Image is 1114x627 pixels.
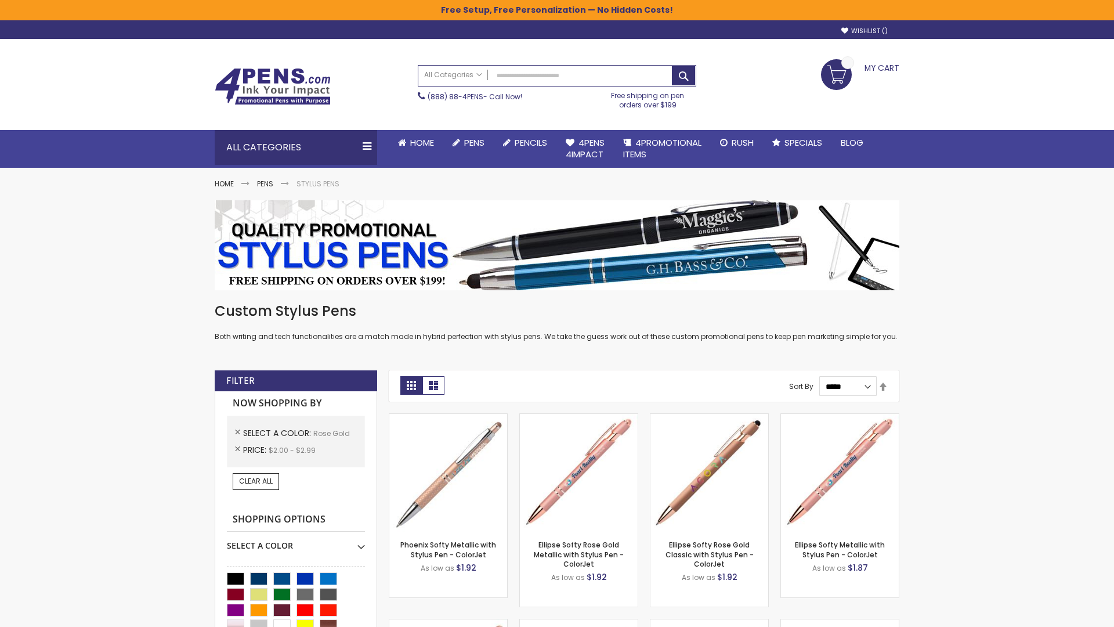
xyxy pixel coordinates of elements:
[520,414,638,532] img: Ellipse Softy Rose Gold Metallic with Stylus Pen - ColorJet-Rose Gold
[215,179,234,189] a: Home
[781,414,899,532] img: Ellipse Softy Metallic with Stylus Pen - ColorJet-Rose Gold
[520,413,638,423] a: Ellipse Softy Rose Gold Metallic with Stylus Pen - ColorJet-Rose Gold
[812,563,846,573] span: As low as
[650,413,768,423] a: Ellipse Softy Rose Gold Classic with Stylus Pen - ColorJet-Rose Gold
[789,381,813,391] label: Sort By
[665,540,754,568] a: Ellipse Softy Rose Gold Classic with Stylus Pen - ColorJet
[763,130,831,156] a: Specials
[623,136,701,160] span: 4PROMOTIONAL ITEMS
[421,563,454,573] span: As low as
[389,413,507,423] a: Phoenix Softy Metallic with Stylus Pen - ColorJet-Rose gold
[599,87,697,110] div: Free shipping on pen orders over $199
[841,27,888,35] a: Wishlist
[227,532,365,552] div: Select A Color
[556,130,614,168] a: 4Pens4impact
[682,572,715,582] span: As low as
[215,200,899,290] img: Stylus Pens
[534,540,624,568] a: Ellipse Softy Rose Gold Metallic with Stylus Pen - ColorJet
[464,136,484,149] span: Pens
[428,92,522,102] span: - Call Now!
[848,562,868,574] span: $1.87
[456,562,476,574] span: $1.92
[711,130,763,156] a: Rush
[650,414,768,532] img: Ellipse Softy Rose Gold Classic with Stylus Pen - ColorJet-Rose Gold
[257,179,273,189] a: Pens
[215,302,899,342] div: Both writing and tech functionalities are a match made in hybrid perfection with stylus pens. We ...
[227,507,365,532] strong: Shopping Options
[410,136,434,149] span: Home
[831,130,873,156] a: Blog
[551,572,585,582] span: As low as
[389,414,507,532] img: Phoenix Softy Metallic with Stylus Pen - ColorJet-Rose gold
[424,70,482,80] span: All Categories
[614,130,711,168] a: 4PROMOTIONALITEMS
[443,130,494,156] a: Pens
[243,444,269,456] span: Price
[400,540,496,559] a: Phoenix Softy Metallic with Stylus Pen - ColorJet
[494,130,556,156] a: Pencils
[215,302,899,320] h1: Custom Stylus Pens
[428,92,483,102] a: (888) 88-4PENS
[313,428,350,438] span: Rose Gold
[233,473,279,489] a: Clear All
[795,540,885,559] a: Ellipse Softy Metallic with Stylus Pen - ColorJet
[389,130,443,156] a: Home
[400,376,422,395] strong: Grid
[566,136,605,160] span: 4Pens 4impact
[227,391,365,416] strong: Now Shopping by
[784,136,822,149] span: Specials
[215,68,331,105] img: 4Pens Custom Pens and Promotional Products
[239,476,273,486] span: Clear All
[215,130,377,165] div: All Categories
[418,66,488,85] a: All Categories
[269,445,316,455] span: $2.00 - $2.99
[717,571,737,583] span: $1.92
[226,374,255,387] strong: Filter
[732,136,754,149] span: Rush
[587,571,607,583] span: $1.92
[515,136,547,149] span: Pencils
[243,427,313,439] span: Select A Color
[841,136,863,149] span: Blog
[781,413,899,423] a: Ellipse Softy Metallic with Stylus Pen - ColorJet-Rose Gold
[296,179,339,189] strong: Stylus Pens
